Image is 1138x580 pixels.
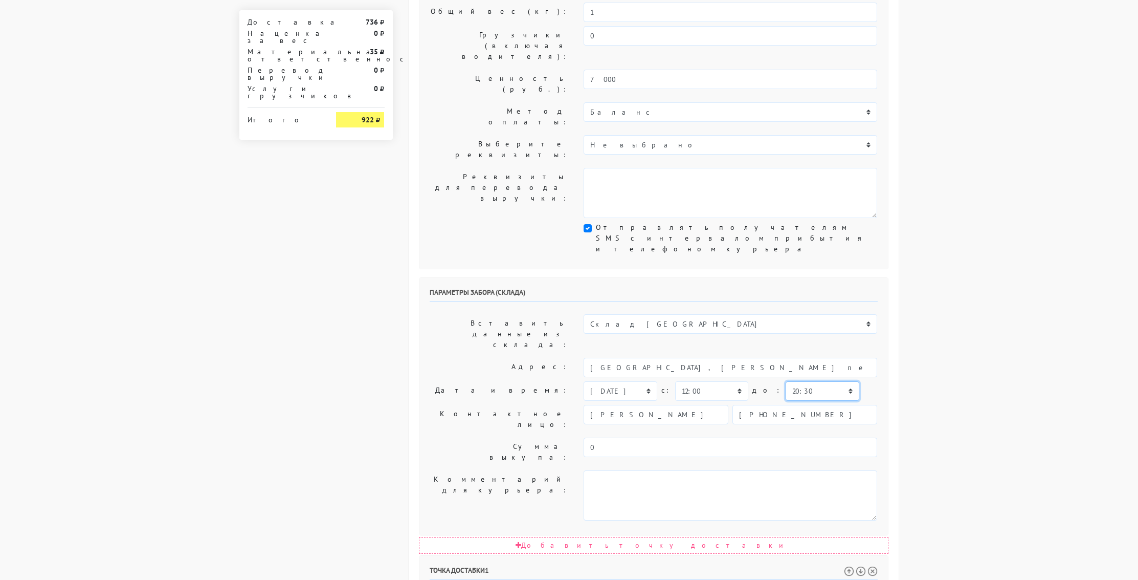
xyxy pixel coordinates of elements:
div: Добавить точку доставки [419,537,888,554]
div: Доставка [240,18,329,26]
label: Грузчики (включая водителя): [422,26,576,66]
strong: 0 [374,84,378,93]
input: Телефон [732,405,877,424]
strong: 0 [374,29,378,38]
div: Итого [248,112,321,123]
label: Выберите реквизиты: [422,135,576,164]
strong: 922 [362,115,374,124]
label: Метод оплаты: [422,102,576,131]
h6: Параметры забора (склада) [430,288,878,302]
label: Общий вес (кг): [422,3,576,22]
div: Перевод выручки [240,67,329,81]
strong: 736 [366,17,378,27]
label: Контактное лицо: [422,405,576,434]
label: Вставить данные из склада: [422,314,576,354]
label: до: [752,381,782,399]
div: Наценка за вес [240,30,329,44]
label: Комментарий для курьера: [422,470,576,521]
div: Материальная ответственность [240,48,329,62]
strong: 35 [370,47,378,56]
label: Ценность (руб.): [422,70,576,98]
label: Сумма выкупа: [422,438,576,466]
label: c: [661,381,671,399]
input: Имя [584,405,728,424]
h6: Точка доставки [430,566,878,580]
label: Адрес: [422,358,576,377]
label: Дата и время: [422,381,576,401]
span: 1 [485,566,489,575]
div: Услуги грузчиков [240,85,329,99]
strong: 0 [374,66,378,75]
label: Отправлять получателям SMS с интервалом прибытия и телефоном курьера [596,222,877,254]
label: Реквизиты для перевода выручки: [422,168,576,218]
